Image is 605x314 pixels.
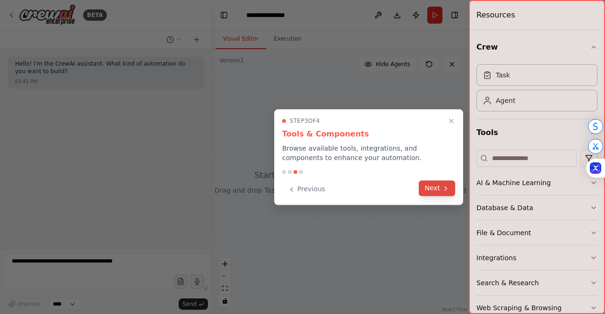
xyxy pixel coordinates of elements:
[290,117,320,125] span: Step 3 of 4
[282,181,331,197] button: Previous
[217,8,231,22] button: Hide left sidebar
[419,180,455,196] button: Next
[282,128,455,140] h3: Tools & Components
[446,115,457,127] button: Close walkthrough
[282,144,455,162] p: Browse available tools, integrations, and components to enhance your automation.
